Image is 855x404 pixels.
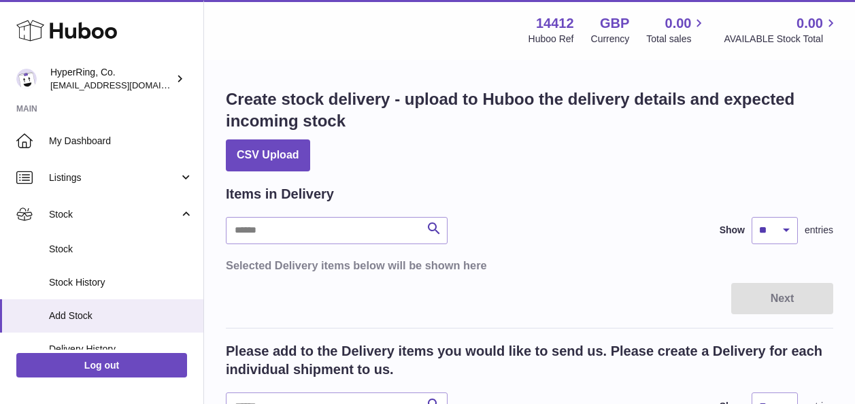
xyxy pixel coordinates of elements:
span: Stock History [49,276,193,289]
span: My Dashboard [49,135,193,148]
span: Stock [49,243,193,256]
div: Currency [591,33,630,46]
span: Delivery History [49,343,193,356]
span: [EMAIL_ADDRESS][DOMAIN_NAME] [50,80,200,90]
a: 0.00 AVAILABLE Stock Total [724,14,839,46]
span: Total sales [646,33,707,46]
label: Show [720,224,745,237]
span: 0.00 [797,14,823,33]
strong: GBP [600,14,629,33]
h2: Items in Delivery [226,185,334,203]
a: Log out [16,353,187,377]
button: CSV Upload [226,139,310,171]
span: AVAILABLE Stock Total [724,33,839,46]
span: Listings [49,171,179,184]
span: 0.00 [665,14,692,33]
span: Add Stock [49,309,193,322]
span: Stock [49,208,179,221]
h2: Please add to the Delivery items you would like to send us. Please create a Delivery for each ind... [226,342,833,379]
h1: Create stock delivery - upload to Huboo the delivery details and expected incoming stock [226,88,833,133]
img: internalAdmin-14412@internal.huboo.com [16,69,37,89]
div: Huboo Ref [529,33,574,46]
span: entries [805,224,833,237]
a: 0.00 Total sales [646,14,707,46]
div: HyperRing, Co. [50,66,173,92]
strong: 14412 [536,14,574,33]
h3: Selected Delivery items below will be shown here [226,258,833,273]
